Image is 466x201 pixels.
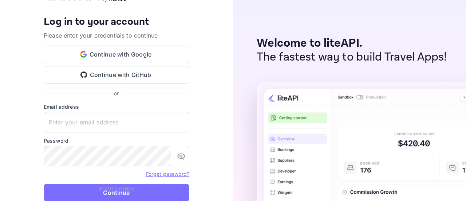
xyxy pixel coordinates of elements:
label: Email address [44,103,189,111]
p: © 2025 Nuitee [98,185,135,192]
button: toggle password visibility [174,149,189,163]
a: Forget password? [146,170,189,177]
a: Forget password? [146,171,189,177]
button: Continue with Google [44,46,189,63]
p: The fastest way to build Travel Apps! [257,50,447,64]
h4: Log in to your account [44,16,189,28]
p: Welcome to liteAPI. [257,36,447,50]
label: Password [44,137,189,144]
p: or [114,89,119,97]
button: Continue with GitHub [44,66,189,84]
p: Please enter your credentials to continue [44,31,189,40]
input: Enter your email address [44,112,189,132]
